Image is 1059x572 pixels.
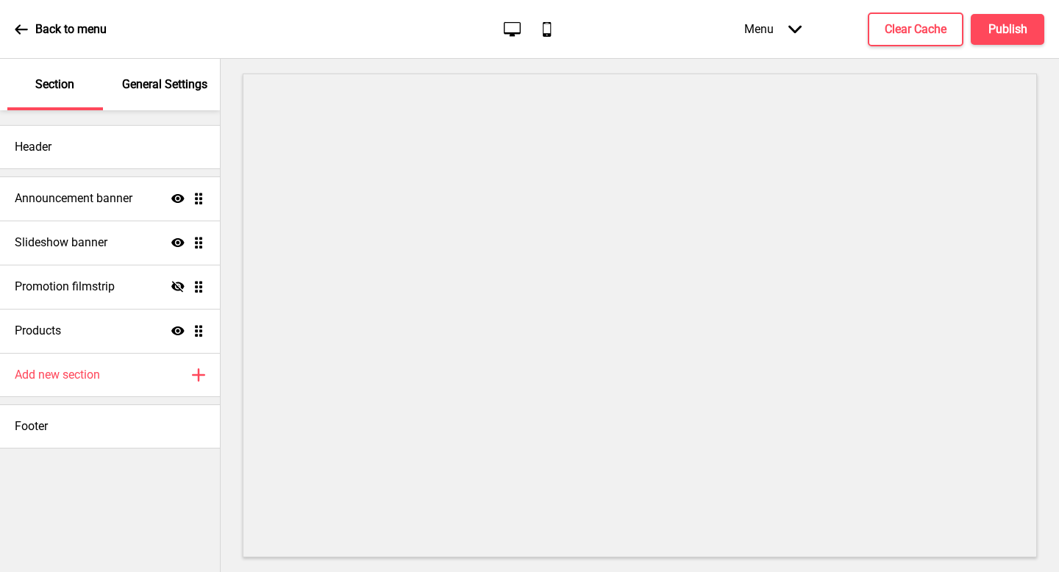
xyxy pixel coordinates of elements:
div: Menu [730,7,816,51]
h4: Publish [988,21,1027,37]
h4: Header [15,139,51,155]
a: Back to menu [15,10,107,49]
p: Back to menu [35,21,107,37]
p: General Settings [122,76,207,93]
button: Publish [971,14,1044,45]
h4: Footer [15,418,48,435]
h4: Clear Cache [885,21,946,37]
h4: Slideshow banner [15,235,107,251]
h4: Announcement banner [15,190,132,207]
button: Clear Cache [868,12,963,46]
h4: Promotion filmstrip [15,279,115,295]
p: Section [35,76,74,93]
h4: Add new section [15,367,100,383]
h4: Products [15,323,61,339]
